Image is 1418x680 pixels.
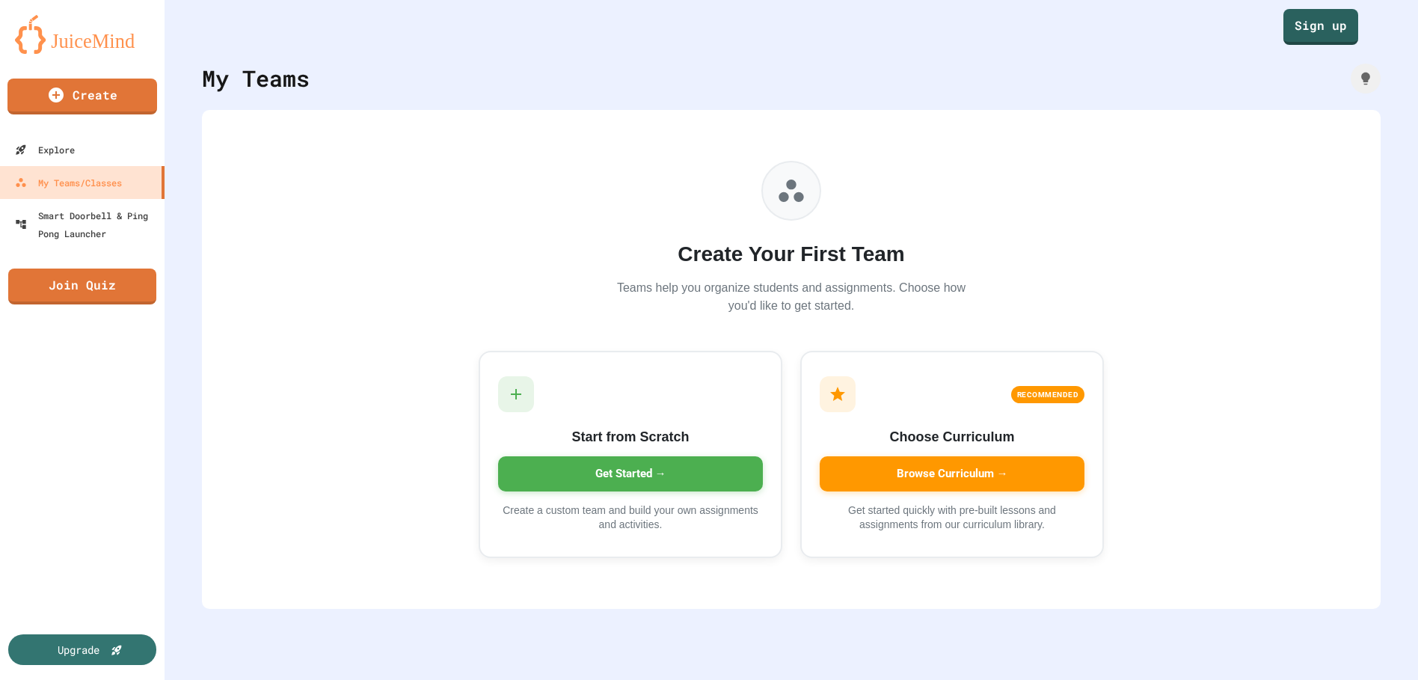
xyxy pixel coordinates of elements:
[820,427,1084,447] h3: Choose Curriculum
[15,141,75,159] div: Explore
[612,279,971,315] p: Teams help you organize students and assignments. Choose how you'd like to get started.
[1351,64,1381,94] div: How it works
[1011,386,1085,403] div: RECOMMENDED
[15,174,122,192] div: My Teams/Classes
[15,206,159,242] div: Smart Doorbell & Ping Pong Launcher
[498,456,763,491] div: Get Started →
[498,427,763,447] h3: Start from Scratch
[820,503,1084,533] p: Get started quickly with pre-built lessons and assignments from our curriculum library.
[820,456,1084,491] div: Browse Curriculum →
[8,269,156,304] a: Join Quiz
[1283,9,1358,45] a: Sign up
[612,239,971,270] h2: Create Your First Team
[58,642,99,658] div: Upgrade
[7,79,157,114] a: Create
[202,61,310,95] div: My Teams
[15,15,150,54] img: logo-orange.svg
[498,503,763,533] p: Create a custom team and build your own assignments and activities.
